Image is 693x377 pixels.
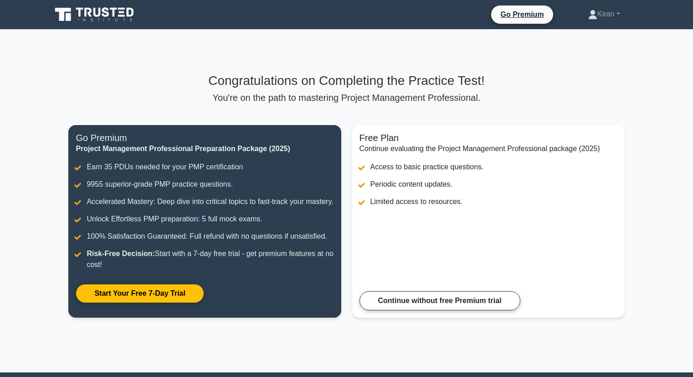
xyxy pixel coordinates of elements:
[495,9,549,20] a: Go Premium
[76,284,204,303] a: Start Your Free 7-Day Trial
[68,92,624,103] p: You're on the path to mastering Project Management Professional.
[359,291,520,310] a: Continue without free Premium trial
[566,5,642,23] a: Kiran
[68,73,624,89] h3: Congratulations on Completing the Practice Test!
